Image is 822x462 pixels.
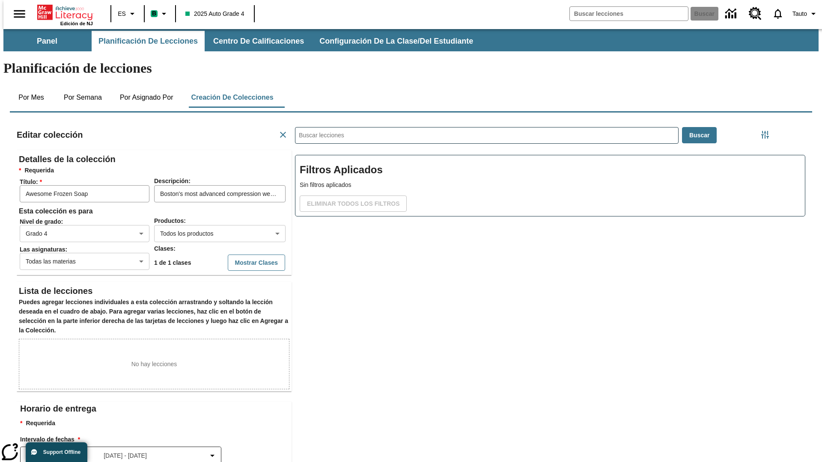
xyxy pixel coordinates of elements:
[767,3,789,25] a: Notificaciones
[37,36,57,46] span: Panel
[147,6,173,21] button: Boost El color de la clase es verde menta. Cambiar el color de la clase.
[3,29,819,51] div: Subbarra de navegación
[37,4,93,21] a: Portada
[295,155,805,216] div: Filtros Aplicados
[19,298,289,335] h6: Puedes agregar lecciones individuales a esta colección arrastrando y soltando la lección deseada ...
[184,87,280,108] button: Creación de colecciones
[60,21,93,26] span: Edición de NJ
[300,160,801,181] h2: Filtros Aplicados
[20,218,153,225] span: Nivel de grado :
[4,31,90,51] button: Panel
[19,152,289,166] h2: Detalles de la colección
[24,450,217,461] button: Seleccione el intervalo de fechas opción del menú
[319,36,473,46] span: Configuración de la clase/del estudiante
[206,31,311,51] button: Centro de calificaciones
[37,3,93,26] div: Portada
[19,284,289,298] h2: Lista de lecciones
[98,36,198,46] span: Planificación de lecciones
[720,2,744,26] a: Centro de información
[20,185,149,202] input: Tí­tulo
[154,217,186,224] span: Productos :
[57,87,109,108] button: Por semana
[43,449,80,455] span: Support Offline
[20,253,149,270] div: Todas las materias
[20,435,292,444] h3: Intervalo de fechas
[154,225,286,242] div: Todos los productos
[7,1,32,27] button: Abrir el menú lateral
[789,6,822,21] button: Perfil/Configuración
[274,126,292,143] button: Cancelar
[19,166,289,175] h6: Requerida
[3,60,819,76] h1: Planificación de lecciones
[26,442,87,462] button: Support Offline
[20,402,292,415] h2: Horario de entrega
[213,36,304,46] span: Centro de calificaciones
[792,9,807,18] span: Tauto
[17,128,83,142] h2: Editar colección
[154,178,191,184] span: Descripción :
[19,205,289,217] h6: Esta colección es para
[20,178,153,185] span: Tí­tulo :
[570,7,688,21] input: Buscar campo
[20,225,149,242] div: Grado 4
[152,8,156,19] span: B
[744,2,767,25] a: Centro de recursos, Se abrirá en una pestaña nueva.
[118,9,126,18] span: ES
[756,126,774,143] button: Menú lateral de filtros
[295,127,678,143] input: Buscar lecciones
[104,451,147,460] span: [DATE] - [DATE]
[114,6,141,21] button: Lenguaje: ES, Selecciona un idioma
[682,127,717,144] button: Buscar
[131,360,177,369] p: No hay lecciones
[154,185,286,202] input: Descripción
[207,450,217,461] svg: Collapse Date Range Filter
[313,31,480,51] button: Configuración de la clase/del estudiante
[154,245,176,252] span: Clases :
[3,31,481,51] div: Subbarra de navegación
[228,255,285,271] button: Mostrar Clases
[92,31,205,51] button: Planificación de lecciones
[113,87,180,108] button: Por asignado por
[20,419,292,428] p: Requerida
[20,246,153,253] span: Las asignaturas :
[154,258,191,267] p: 1 de 1 clases
[185,9,244,18] span: 2025 Auto Grade 4
[300,181,801,190] p: Sin filtros aplicados
[10,87,53,108] button: Por mes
